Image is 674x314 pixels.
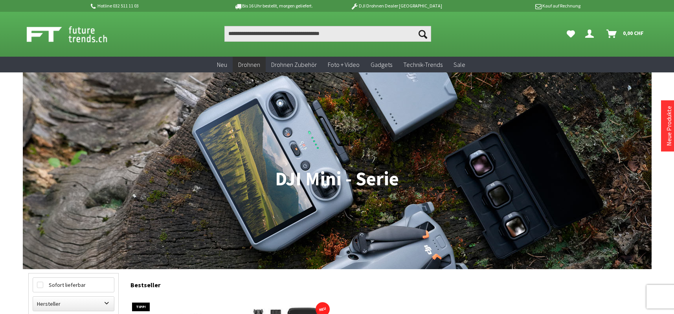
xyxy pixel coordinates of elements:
[322,57,365,73] a: Foto + Video
[217,61,227,68] span: Neu
[224,26,431,42] input: Produkt, Marke, Kategorie, EAN, Artikelnummer…
[603,26,648,42] a: Warenkorb
[90,1,212,11] p: Hotline 032 511 11 03
[271,61,317,68] span: Drohnen Zubehör
[398,57,448,73] a: Technik-Trends
[415,26,431,42] button: Suchen
[130,273,646,293] div: Bestseller
[233,57,266,73] a: Drohnen
[403,61,443,68] span: Technik-Trends
[371,61,392,68] span: Gadgets
[28,169,646,189] h1: DJI Mini - Serie
[27,24,125,44] img: Shop Futuretrends - zur Startseite wechseln
[623,27,644,39] span: 0,00 CHF
[266,57,322,73] a: Drohnen Zubehör
[212,1,335,11] p: Bis 16 Uhr bestellt, morgen geliefert.
[335,1,457,11] p: DJI Drohnen Dealer [GEOGRAPHIC_DATA]
[33,278,114,292] label: Sofort lieferbar
[211,57,233,73] a: Neu
[365,57,398,73] a: Gadgets
[665,106,673,146] a: Neue Produkte
[328,61,360,68] span: Foto + Video
[458,1,580,11] p: Kauf auf Rechnung
[563,26,579,42] a: Meine Favoriten
[33,297,114,311] label: Hersteller
[448,57,471,73] a: Sale
[582,26,600,42] a: Dein Konto
[454,61,465,68] span: Sale
[238,61,260,68] span: Drohnen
